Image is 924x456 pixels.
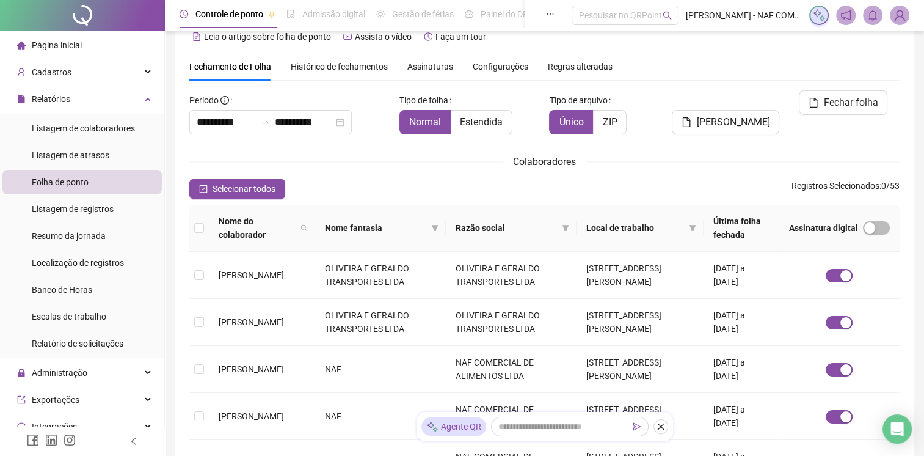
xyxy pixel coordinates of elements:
span: [PERSON_NAME] [219,270,284,280]
span: bell [867,10,878,21]
span: : 0 / 53 [791,179,900,199]
span: Registros Selecionados [791,181,879,191]
span: check-square [199,185,208,193]
button: Fechar folha [799,90,887,115]
span: to [260,117,270,127]
span: Painel do DP [481,9,528,19]
td: OLIVEIRA E GERALDO TRANSPORTES LTDA [446,299,577,346]
span: Página inicial [32,40,82,50]
span: Regras alteradas [548,62,613,71]
button: [PERSON_NAME] [672,110,779,134]
span: user-add [17,68,26,76]
span: lock [17,369,26,377]
span: Tipo de arquivo [549,94,607,107]
span: left [129,437,138,446]
td: OLIVEIRA E GERALDO TRANSPORTES LTDA [315,299,446,346]
span: Nome fantasia [325,221,426,235]
span: file-text [192,32,201,41]
span: Tipo de folha [399,94,448,107]
span: [PERSON_NAME] [696,115,769,130]
img: sparkle-icon.fc2bf0ac1784a2077858766a79e2daf3.svg [812,9,826,22]
span: file [809,98,818,108]
span: Normal [409,116,441,128]
span: file-done [286,10,295,18]
span: Nome do colaborador [219,215,296,241]
th: Última folha fechada [704,205,779,252]
span: filter [559,219,572,237]
span: Leia o artigo sobre folha de ponto [204,32,331,42]
div: Open Intercom Messenger [882,414,912,444]
span: Relatório de solicitações [32,339,123,348]
td: NAF [315,393,446,440]
span: Relatórios [32,94,70,104]
span: filter [431,224,438,232]
span: Localização de registros [32,258,124,268]
span: sync [17,422,26,431]
td: NAF COMERCIAL DE ALIMENTOS LTDA [446,393,577,440]
span: [PERSON_NAME] [219,317,284,327]
td: [DATE] a [DATE] [704,299,779,346]
span: send [633,422,641,431]
span: Assista o vídeo [355,32,412,42]
span: Folha de ponto [32,177,89,187]
span: filter [689,224,696,232]
span: filter [429,219,441,237]
span: linkedin [45,434,57,446]
td: [STREET_ADDRESS][PERSON_NAME] [577,346,704,393]
td: [STREET_ADDRESS][PERSON_NAME] [577,393,704,440]
button: Selecionar todos [189,179,285,199]
span: file [682,117,691,127]
span: Colaboradores [513,156,576,167]
td: OLIVEIRA E GERALDO TRANSPORTES LTDA [446,252,577,299]
td: [STREET_ADDRESS][PERSON_NAME] [577,252,704,299]
td: NAF [315,346,446,393]
span: Fechamento de Folha [189,62,271,72]
span: filter [562,224,569,232]
td: [DATE] a [DATE] [704,393,779,440]
td: [DATE] a [DATE] [704,346,779,393]
span: Selecionar todos [213,182,275,196]
span: Cadastros [32,67,71,77]
span: search [298,212,310,244]
span: youtube [343,32,352,41]
span: [PERSON_NAME] - NAF COMERCIAL DE ALIMENTOS LTDA [686,9,802,22]
span: filter [686,219,699,237]
span: home [17,41,26,50]
span: sun [376,10,385,18]
span: Configurações [473,62,528,71]
span: close [657,422,665,431]
span: Listagem de registros [32,204,114,214]
span: clock-circle [180,10,188,18]
td: [STREET_ADDRESS][PERSON_NAME] [577,299,704,346]
span: Exportações [32,395,79,405]
span: Fechar folha [823,95,878,110]
span: Administração [32,368,87,378]
span: file [17,95,26,103]
span: Local de trabalho [586,221,684,235]
span: Assinatura digital [789,221,858,235]
img: sparkle-icon.fc2bf0ac1784a2077858766a79e2daf3.svg [426,421,438,433]
span: search [663,11,672,20]
span: search [300,224,308,232]
span: dashboard [465,10,473,18]
span: Período [189,95,219,105]
span: ZIP [602,116,617,128]
span: Listagem de colaboradores [32,123,135,133]
span: Único [559,116,583,128]
td: [DATE] a [DATE] [704,252,779,299]
span: Banco de Horas [32,285,92,295]
span: [PERSON_NAME] [219,364,284,374]
span: swap-right [260,117,270,127]
div: Agente QR [421,417,486,436]
img: 74275 [890,6,909,24]
span: instagram [64,434,76,446]
span: Integrações [32,422,77,432]
span: Assinaturas [407,62,453,71]
span: history [424,32,432,41]
span: ellipsis [546,10,555,18]
span: pushpin [268,11,275,18]
span: Controle de ponto [195,9,263,19]
span: Histórico de fechamentos [291,62,388,72]
span: export [17,395,26,404]
span: [PERSON_NAME] [219,411,284,421]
